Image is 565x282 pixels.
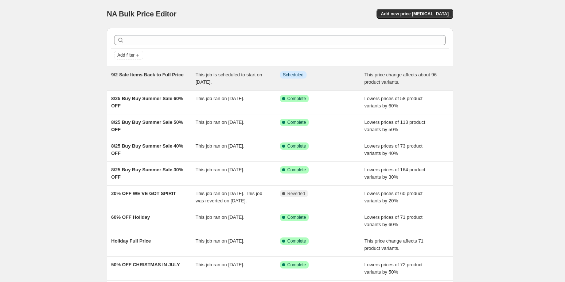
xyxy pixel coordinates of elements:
[111,143,183,156] span: 8/25 Buy Buy Summer Sale 40% OFF
[111,262,180,267] span: 50% OFF CHRISTMAS IN JULY
[111,167,183,180] span: 8/25 Buy Buy Summer Sale 30% OFF
[196,167,245,172] span: This job ran on [DATE].
[117,52,135,58] span: Add filter
[111,191,176,196] span: 20% OFF WE'VE GOT SPIRIT
[196,238,245,244] span: This job ran on [DATE].
[283,72,304,78] span: Scheduled
[365,238,424,251] span: This price change affects 71 product variants.
[196,262,245,267] span: This job ran on [DATE].
[196,72,262,85] span: This job is scheduled to start on [DATE].
[365,96,423,108] span: Lowers prices of 58 product variants by 60%
[287,167,306,173] span: Complete
[111,214,150,220] span: 60% OFF Holiday
[365,167,425,180] span: Lowers prices of 164 product variants by 30%
[365,143,423,156] span: Lowers prices of 73 product variants by 40%
[287,238,306,244] span: Complete
[111,119,183,132] span: 8/25 Buy Buy Summer Sale 50% OFF
[287,143,306,149] span: Complete
[287,96,306,102] span: Complete
[365,262,423,275] span: Lowers prices of 72 product variants by 50%
[196,119,245,125] span: This job ran on [DATE].
[287,119,306,125] span: Complete
[196,214,245,220] span: This job ran on [DATE].
[111,238,151,244] span: Holiday Full Price
[107,10,176,18] span: NA Bulk Price Editor
[287,214,306,220] span: Complete
[381,11,449,17] span: Add new price [MEDICAL_DATA]
[111,72,184,77] span: 9/2 Sale Items Back to Full Price
[365,191,423,203] span: Lowers prices of 60 product variants by 20%
[196,143,245,149] span: This job ran on [DATE].
[196,191,262,203] span: This job ran on [DATE]. This job was reverted on [DATE].
[377,9,453,19] button: Add new price [MEDICAL_DATA]
[114,51,143,60] button: Add filter
[365,72,437,85] span: This price change affects about 96 product variants.
[196,96,245,101] span: This job ran on [DATE].
[365,119,425,132] span: Lowers prices of 113 product variants by 50%
[111,96,183,108] span: 8/25 Buy Buy Summer Sale 60% OFF
[287,262,306,268] span: Complete
[287,191,305,197] span: Reverted
[365,214,423,227] span: Lowers prices of 71 product variants by 60%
